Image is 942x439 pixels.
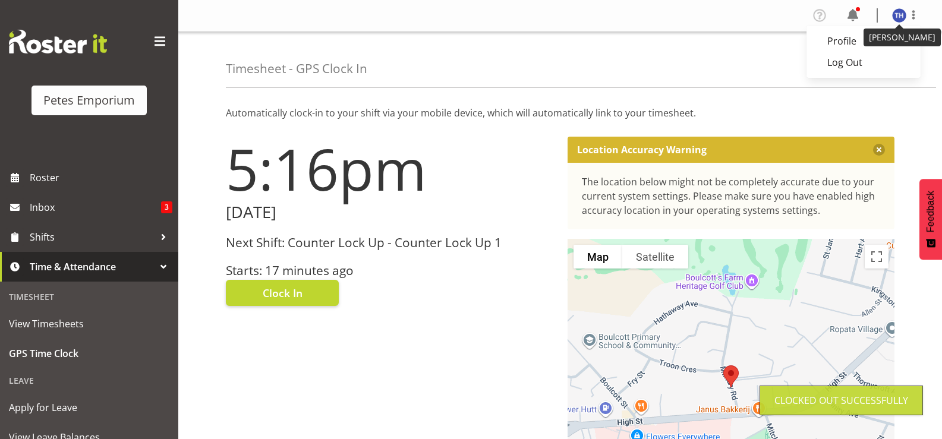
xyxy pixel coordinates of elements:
div: Clocked out Successfully [774,393,908,408]
div: The location below might not be completely accurate due to your current system settings. Please m... [582,175,881,217]
span: Roster [30,169,172,187]
a: Log Out [806,52,921,73]
a: Profile [806,30,921,52]
h3: Starts: 17 minutes ago [226,264,553,277]
h2: [DATE] [226,203,553,222]
span: Feedback [925,191,936,232]
a: GPS Time Clock [3,339,175,368]
button: Clock In [226,280,339,306]
a: View Timesheets [3,309,175,339]
span: View Timesheets [9,315,169,333]
button: Toggle fullscreen view [865,245,889,269]
a: Apply for Leave [3,393,175,422]
span: Clock In [263,285,303,301]
img: teresa-hawkins9867.jpg [892,8,906,23]
span: 3 [161,201,172,213]
h4: Timesheet - GPS Clock In [226,62,367,75]
button: Show satellite imagery [622,245,688,269]
p: Location Accuracy Warning [577,144,707,156]
button: Close message [873,144,885,156]
span: Time & Attendance [30,258,155,276]
img: Rosterit website logo [9,30,107,53]
h3: Next Shift: Counter Lock Up - Counter Lock Up 1 [226,236,553,249]
div: Petes Emporium [43,91,135,109]
span: Inbox [30,198,161,216]
h1: 5:16pm [226,137,553,201]
p: Automatically clock-in to your shift via your mobile device, which will automatically link to you... [226,106,894,120]
button: Show street map [574,245,622,269]
button: Feedback - Show survey [919,179,942,260]
span: Apply for Leave [9,399,169,416]
div: Leave [3,368,175,393]
span: Shifts [30,228,155,246]
span: GPS Time Clock [9,345,169,362]
div: Timesheet [3,285,175,309]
